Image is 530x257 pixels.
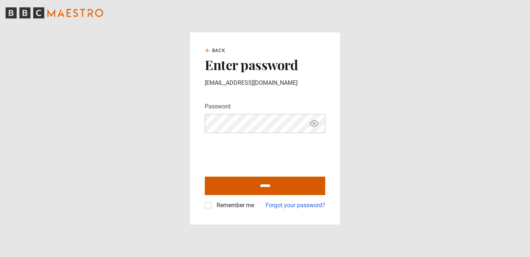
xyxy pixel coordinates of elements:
label: Remember me [214,201,254,210]
label: Password [205,102,231,111]
span: Back [212,47,225,54]
a: Forgot your password? [266,201,325,210]
button: Show password [308,117,320,130]
h2: Enter password [205,57,325,72]
p: [EMAIL_ADDRESS][DOMAIN_NAME] [205,79,325,87]
iframe: To enrich screen reader interactions, please activate Accessibility in Grammarly extension settings [205,139,317,168]
a: Back [205,47,225,54]
svg: BBC Maestro [6,7,103,18]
